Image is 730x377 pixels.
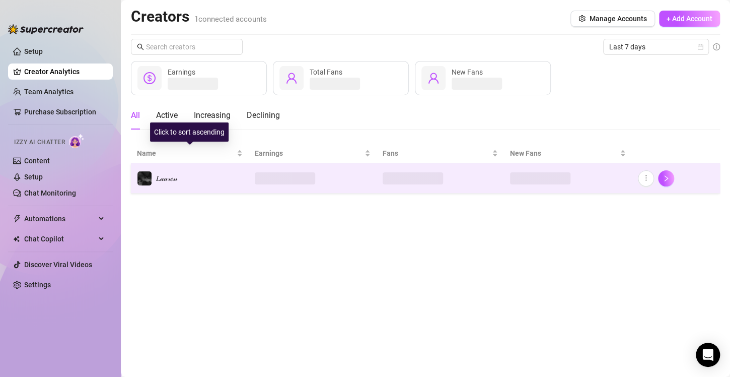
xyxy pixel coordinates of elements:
img: 𝐿𝒶𝓊𝓇𝑒𝓃 [137,171,152,185]
img: AI Chatter [69,134,85,148]
span: thunderbolt [13,215,21,223]
div: Active [156,109,178,121]
span: Earnings [168,68,195,76]
div: All [131,109,140,121]
span: Name [137,148,235,159]
span: right [663,175,670,182]
span: more [642,174,649,181]
span: Earnings [255,148,362,159]
span: calendar [697,44,703,50]
button: + Add Account [659,11,720,27]
a: Team Analytics [24,88,74,96]
div: Increasing [194,109,231,121]
th: New Fans [504,144,632,163]
span: user [427,72,440,84]
img: logo-BBDzfeDw.svg [8,24,84,34]
a: Content [24,157,50,165]
span: Chat Copilot [24,231,96,247]
button: Manage Accounts [570,11,655,27]
span: info-circle [713,43,720,50]
span: dollar-circle [143,72,156,84]
span: 𝐿𝒶𝓊𝓇𝑒𝓃 [156,174,177,182]
span: Last 7 days [609,39,703,54]
span: + Add Account [667,15,712,23]
span: setting [578,15,586,22]
a: Chat Monitoring [24,189,76,197]
span: Total Fans [310,68,342,76]
div: Declining [247,109,280,121]
a: Setup [24,173,43,181]
a: Purchase Subscription [24,104,105,120]
th: Fans [377,144,504,163]
a: Discover Viral Videos [24,261,92,269]
span: Automations [24,211,96,227]
a: Setup [24,47,43,55]
div: Open Intercom Messenger [696,343,720,367]
span: New Fans [510,148,618,159]
span: New Fans [452,68,483,76]
span: Fans [383,148,490,159]
h2: Creators [131,7,267,26]
span: 1 connected accounts [194,15,267,24]
th: Name [131,144,249,163]
a: Settings [24,281,51,289]
a: Creator Analytics [24,64,105,80]
span: Izzy AI Chatter [14,138,65,147]
span: user [285,72,298,84]
img: Chat Copilot [13,235,20,242]
th: Earnings [249,144,377,163]
span: Manage Accounts [590,15,647,23]
button: right [658,170,674,186]
span: search [137,43,144,50]
input: Search creators [146,41,229,52]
